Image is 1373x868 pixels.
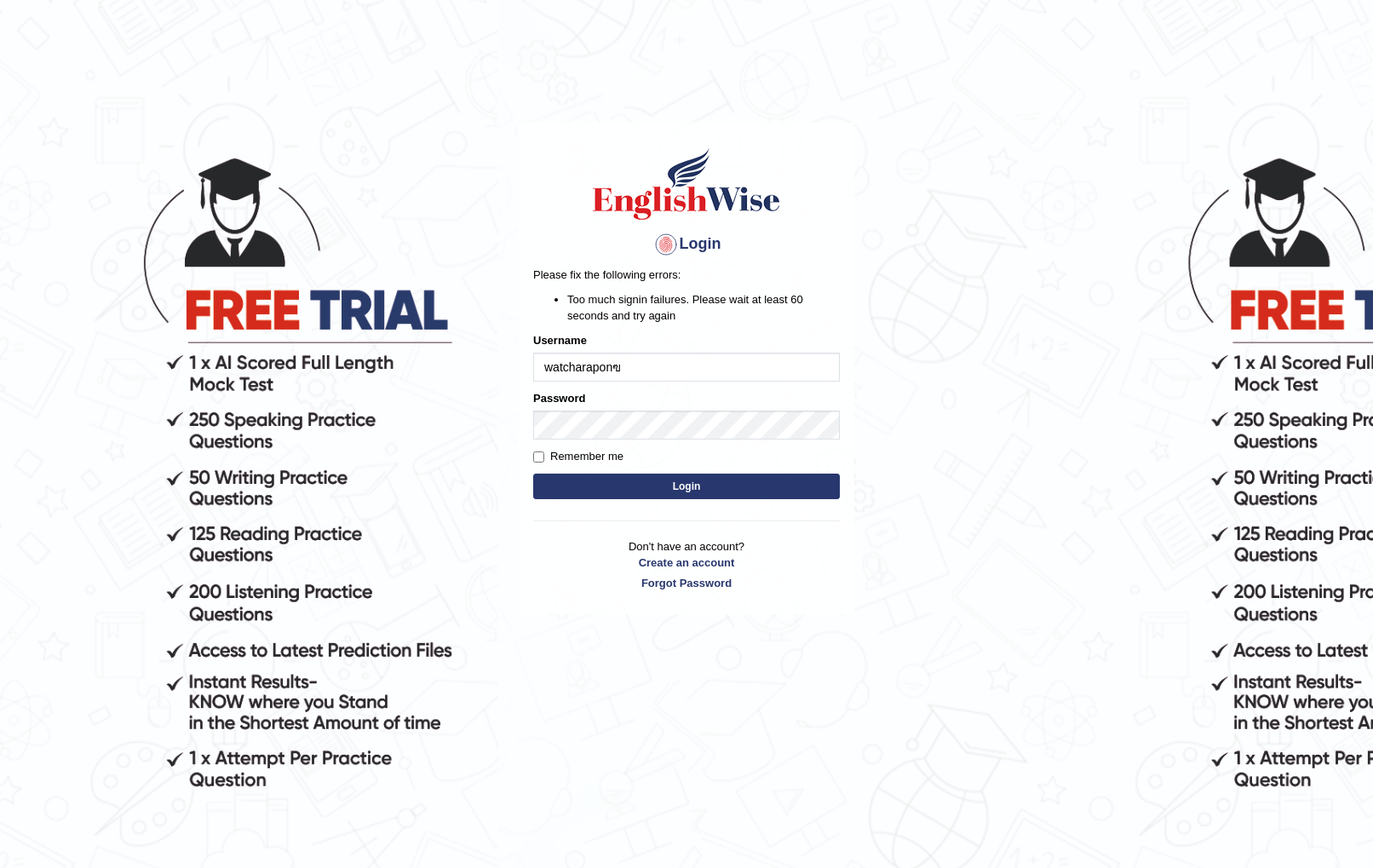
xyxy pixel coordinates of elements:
a: Forgot Password [533,575,840,591]
p: Please fix the following errors: [533,267,840,283]
a: Create an account [533,555,840,571]
input: Remember me [533,451,544,463]
label: Password [533,390,585,406]
h4: Login [533,231,840,258]
p: Don't have an account? [533,538,840,591]
li: Too much signin failures. Please wait at least 60 seconds and try again [567,291,840,324]
label: Remember me [533,448,623,465]
img: Logo of English Wise sign in for intelligent practice with AI [589,146,784,222]
label: Username [533,332,587,348]
button: Login [533,474,840,499]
